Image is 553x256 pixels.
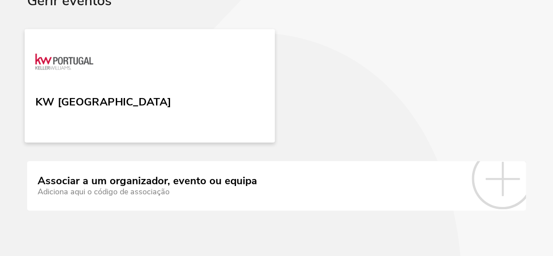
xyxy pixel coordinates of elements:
a: Associar a um organizador, evento ou equipa Adiciona aqui o código de associação [27,161,526,210]
div: KW [GEOGRAPHIC_DATA] [35,92,171,108]
img: KW Portugal [35,43,94,84]
a: KW Portugal KW [GEOGRAPHIC_DATA] [24,29,275,142]
div: Associar a um organizador, evento ou equipa [38,175,257,187]
div: Adiciona aqui o código de associação [38,187,257,196]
